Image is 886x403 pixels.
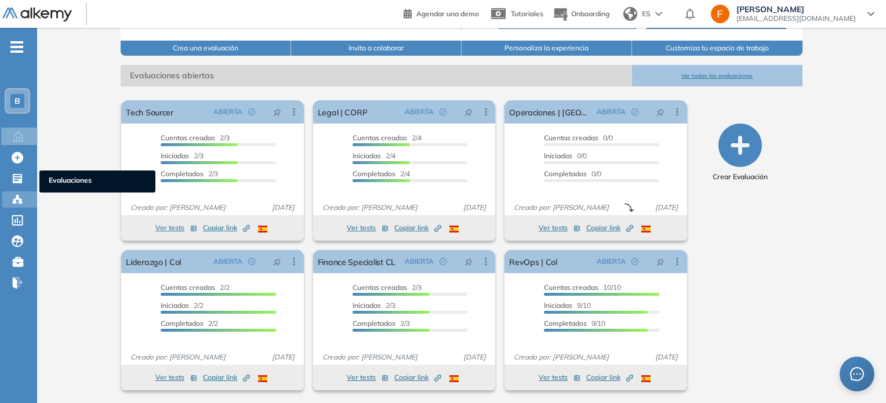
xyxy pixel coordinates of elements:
span: Cuentas creadas [161,133,215,142]
span: check-circle [440,258,446,265]
span: pushpin [464,107,473,117]
span: Iniciadas [544,301,572,310]
button: pushpin [264,103,290,121]
span: Copiar link [394,223,441,233]
span: 10/10 [544,283,621,292]
span: pushpin [656,107,664,117]
button: Copiar link [203,371,250,384]
span: [DATE] [651,352,682,362]
span: Cuentas creadas [353,133,407,142]
span: 0/0 [544,169,601,178]
span: Creado por: [PERSON_NAME] [318,352,422,362]
a: Liderazgo | Col [126,250,181,273]
img: world [623,7,637,21]
span: 2/3 [353,319,410,328]
button: Customiza tu espacio de trabajo [632,41,803,56]
span: [DATE] [459,202,491,213]
span: check-circle [248,258,255,265]
span: Onboarding [571,9,609,18]
span: Completados [544,319,587,328]
button: Crear Evaluación [713,124,768,182]
button: pushpin [456,103,481,121]
img: Logo [2,8,72,22]
span: pushpin [273,107,281,117]
span: ABIERTA [213,256,242,267]
button: Onboarding [553,2,609,27]
button: pushpin [648,252,673,271]
a: RevOps | Col [509,250,557,273]
span: Agendar una demo [416,9,479,18]
span: check-circle [631,108,638,115]
span: check-circle [248,108,255,115]
span: Cuentas creadas [353,283,407,292]
span: Completados [161,319,204,328]
span: ES [642,9,651,19]
a: Finance Specialist CL [318,250,395,273]
span: check-circle [440,108,446,115]
button: Copiar link [586,221,633,235]
span: Completados [353,169,395,178]
button: pushpin [456,252,481,271]
img: ESP [258,375,267,382]
span: Creado por: [PERSON_NAME] [509,202,613,213]
span: 2/3 [353,283,422,292]
span: ABIERTA [597,107,626,117]
span: 2/2 [161,283,230,292]
button: pushpin [264,252,290,271]
span: 2/2 [161,319,218,328]
span: B [14,96,20,106]
span: [PERSON_NAME] [736,5,856,14]
img: ESP [258,226,267,233]
span: Copiar link [203,223,250,233]
span: Completados [353,319,395,328]
span: pushpin [656,257,664,266]
button: Ver tests [347,371,388,384]
span: 2/3 [161,133,230,142]
i: - [10,46,23,48]
button: Copiar link [586,371,633,384]
button: Copiar link [203,221,250,235]
span: 9/10 [544,319,605,328]
span: pushpin [273,257,281,266]
span: 2/4 [353,133,422,142]
button: Personaliza la experiencia [462,41,632,56]
button: Crea una evaluación [121,41,291,56]
span: [DATE] [267,352,299,362]
span: check-circle [631,258,638,265]
span: Cuentas creadas [161,283,215,292]
span: Iniciadas [161,151,189,160]
span: 2/3 [161,151,204,160]
span: Iniciadas [161,301,189,310]
span: Iniciadas [353,151,381,160]
button: Copiar link [394,371,441,384]
span: Creado por: [PERSON_NAME] [318,202,422,213]
span: Iniciadas [544,151,572,160]
span: [EMAIL_ADDRESS][DOMAIN_NAME] [736,14,856,23]
img: ESP [449,375,459,382]
a: Operaciones | [GEOGRAPHIC_DATA] [509,100,591,124]
span: [DATE] [651,202,682,213]
span: Cuentas creadas [544,283,598,292]
span: message [850,367,865,382]
span: Creado por: [PERSON_NAME] [509,352,613,362]
span: Copiar link [586,223,633,233]
button: Ver tests [347,221,388,235]
button: Ver todas las evaluaciones [632,65,803,86]
img: ESP [449,226,459,233]
a: Legal | CORP [318,100,368,124]
span: Copiar link [586,372,633,383]
span: pushpin [464,257,473,266]
span: [DATE] [459,352,491,362]
span: 2/2 [161,301,204,310]
span: ABIERTA [597,256,626,267]
span: 2/3 [161,169,218,178]
button: Ver tests [155,221,197,235]
span: Evaluaciones abiertas [121,65,632,86]
span: 2/4 [353,151,395,160]
span: 2/4 [353,169,410,178]
span: Crear Evaluación [713,172,768,182]
span: 0/0 [544,151,587,160]
button: Invita a colaborar [291,41,462,56]
button: pushpin [648,103,673,121]
img: ESP [641,226,651,233]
